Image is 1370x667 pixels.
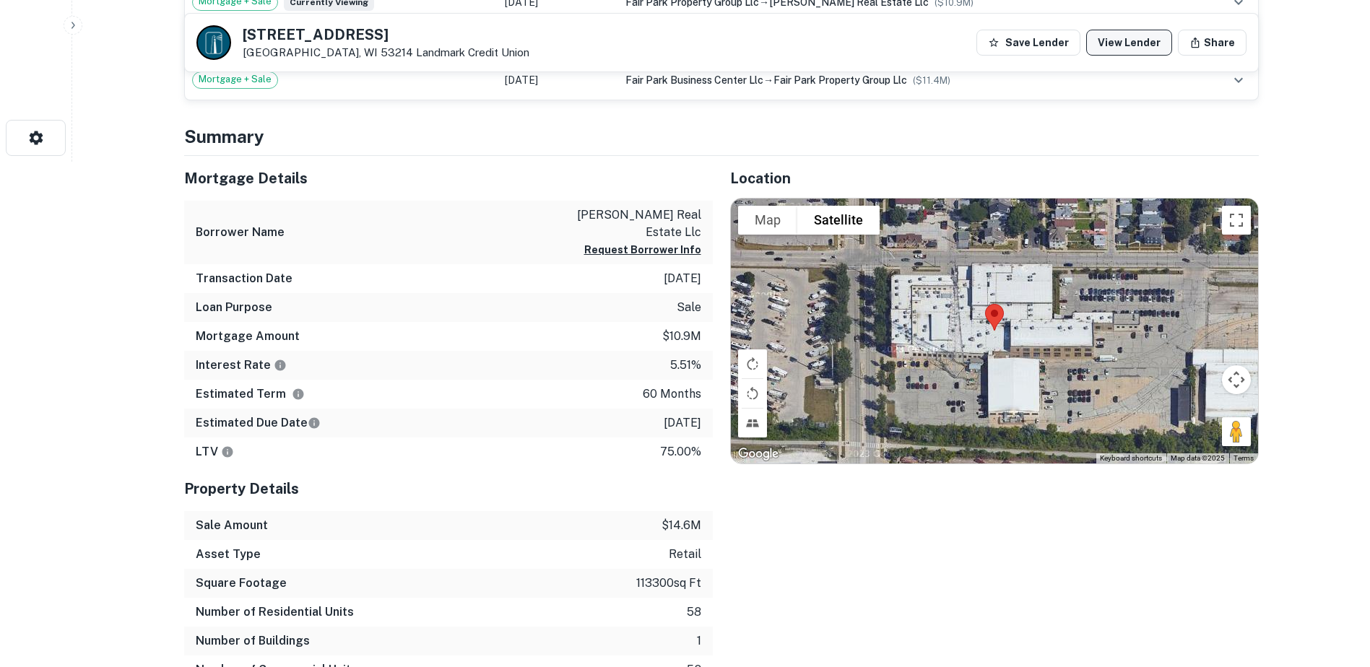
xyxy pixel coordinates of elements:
[677,299,701,316] p: sale
[662,517,701,534] p: $14.6m
[738,409,767,437] button: Tilt map
[1298,552,1370,621] iframe: Chat Widget
[196,224,285,241] h6: Borrower Name
[196,546,261,563] h6: Asset Type
[670,357,701,374] p: 5.51%
[1171,454,1225,462] span: Map data ©2025
[738,206,797,235] button: Show street map
[913,75,950,86] span: ($ 11.4M )
[196,443,234,461] h6: LTV
[625,74,763,86] span: fair park business center llc
[308,417,321,430] svg: Estimate is based on a standard schedule for this type of loan.
[243,27,529,42] h5: [STREET_ADDRESS]
[498,61,618,100] td: [DATE]
[221,445,234,458] svg: LTVs displayed on the website are for informational purposes only and may be reported incorrectly...
[1222,417,1251,446] button: Drag Pegman onto the map to open Street View
[1178,30,1247,56] button: Share
[196,575,287,592] h6: Square Footage
[196,414,321,432] h6: Estimated Due Date
[662,328,701,345] p: $10.9m
[664,414,701,432] p: [DATE]
[1226,68,1251,92] button: expand row
[243,46,529,59] p: [GEOGRAPHIC_DATA], WI 53214
[184,167,713,189] h5: Mortgage Details
[664,270,701,287] p: [DATE]
[196,299,272,316] h6: Loan Purpose
[184,123,1259,149] h4: Summary
[669,546,701,563] p: retail
[687,603,701,621] p: 58
[643,385,701,403] p: 60 months
[1086,30,1172,56] a: View Lender
[734,445,782,463] img: Google
[416,46,529,58] a: Landmark Credit Union
[196,270,292,287] h6: Transaction Date
[196,517,268,534] h6: Sale Amount
[738,349,767,378] button: Rotate map clockwise
[660,443,701,461] p: 75.00%
[636,575,701,592] p: 113300 sq ft
[734,445,782,463] a: Open this area in Google Maps (opens a new window)
[773,74,907,86] span: fair park property group llc
[274,359,287,372] svg: The interest rates displayed on the website are for informational purposes only and may be report...
[292,388,305,401] svg: Term is based on a standard schedule for this type of loan.
[196,328,300,345] h6: Mortgage Amount
[184,478,713,500] h5: Property Details
[196,357,287,374] h6: Interest Rate
[976,30,1080,56] button: Save Lender
[625,72,1189,88] div: →
[1234,454,1254,462] a: Terms (opens in new tab)
[193,72,277,87] span: Mortgage + Sale
[1222,206,1251,235] button: Toggle fullscreen view
[1222,365,1251,394] button: Map camera controls
[730,167,1259,189] h5: Location
[1100,453,1162,463] button: Keyboard shortcuts
[797,206,880,235] button: Show satellite imagery
[738,379,767,408] button: Rotate map counterclockwise
[571,206,701,241] p: [PERSON_NAME] real estate llc
[196,603,354,621] h6: Number of Residential Units
[196,385,305,403] h6: Estimated Term
[697,632,701,650] p: 1
[584,241,701,258] button: Request Borrower Info
[196,632,310,650] h6: Number of Buildings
